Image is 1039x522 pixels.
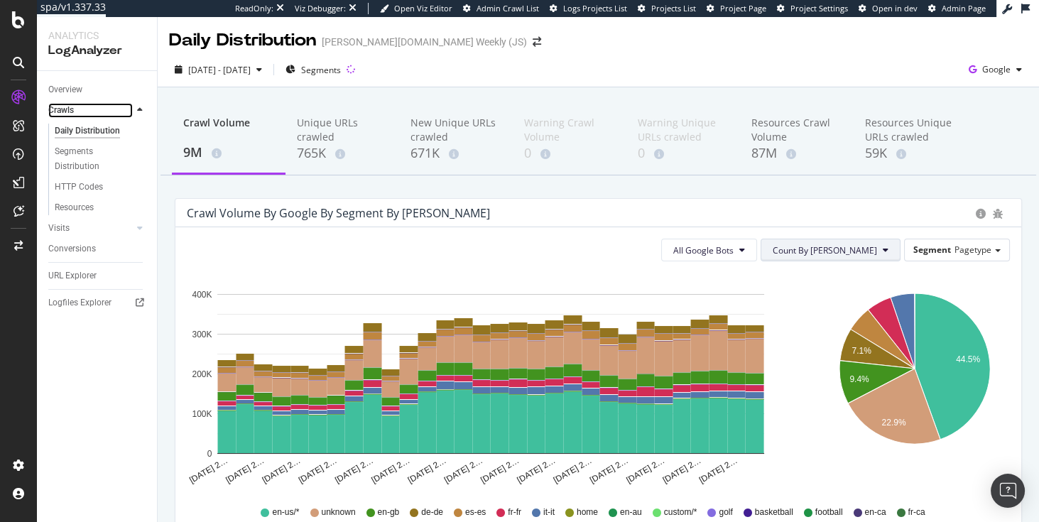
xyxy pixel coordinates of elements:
span: Project Settings [790,3,848,13]
div: Viz Debugger: [295,3,346,14]
text: 44.5% [956,354,980,364]
span: en-au [620,506,642,518]
div: bug [993,209,1003,219]
span: it-it [543,506,555,518]
a: Admin Page [928,3,986,14]
span: Projects List [651,3,696,13]
svg: A chart. [820,273,1008,486]
div: Overview [48,82,82,97]
div: 671K [410,144,501,163]
text: 7.1% [852,346,871,356]
svg: A chart. [187,273,795,486]
span: Open in dev [872,3,918,13]
a: Resources [55,200,147,215]
div: Daily Distribution [169,28,316,53]
button: Google [963,58,1028,81]
span: fr-fr [508,506,521,518]
span: golf [719,506,732,518]
div: [PERSON_NAME][DOMAIN_NAME] Weekly (JS) [322,35,527,49]
div: Crawl Volume [183,116,274,143]
text: 100K [192,409,212,419]
div: LogAnalyzer [48,43,146,59]
div: New Unique URLs crawled [410,116,501,144]
span: unknown [322,506,356,518]
span: Pagetype [954,244,991,256]
div: 9M [183,143,274,162]
a: Daily Distribution [55,124,147,138]
span: Segments [301,64,341,76]
button: [DATE] - [DATE] [169,58,268,81]
a: Visits [48,221,133,236]
div: Open Intercom Messenger [991,474,1025,508]
a: Admin Crawl List [463,3,539,14]
span: home [577,506,598,518]
div: Warning Crawl Volume [524,116,615,144]
a: URL Explorer [48,268,147,283]
div: Crawls [48,103,74,118]
a: Conversions [48,241,147,256]
div: arrow-right-arrow-left [533,37,541,47]
div: HTTP Codes [55,180,103,195]
span: Logs Projects List [563,3,627,13]
div: Resources [55,200,94,215]
a: Segments Distribution [55,144,147,174]
a: Open Viz Editor [380,3,452,14]
span: Open Viz Editor [394,3,452,13]
a: Project Page [707,3,766,14]
a: Project Settings [777,3,848,14]
span: football [815,506,843,518]
button: Count By [PERSON_NAME] [761,239,901,261]
span: custom/* [664,506,697,518]
span: [DATE] - [DATE] [188,64,251,76]
div: 0 [524,144,615,163]
div: Crawl Volume by google by Segment by [PERSON_NAME] [187,206,490,220]
div: Conversions [48,241,96,256]
div: Resources Crawl Volume [751,116,842,144]
button: All Google Bots [661,239,757,261]
span: Admin Page [942,3,986,13]
span: en-gb [378,506,400,518]
a: Overview [48,82,147,97]
div: Visits [48,221,70,236]
a: Projects List [638,3,696,14]
text: 22.9% [881,418,905,428]
text: 400K [192,290,212,300]
div: ReadOnly: [235,3,273,14]
span: fr-ca [908,506,925,518]
div: Logfiles Explorer [48,295,111,310]
span: Admin Crawl List [477,3,539,13]
a: Crawls [48,103,133,118]
span: en-ca [864,506,886,518]
button: Segments [280,58,347,81]
text: 300K [192,330,212,339]
div: 59K [865,144,956,163]
a: Logfiles Explorer [48,295,147,310]
div: URL Explorer [48,268,97,283]
text: 200K [192,369,212,379]
span: en-us/* [272,506,299,518]
span: es-es [465,506,486,518]
span: basketball [755,506,793,518]
div: 765K [297,144,388,163]
div: 0 [638,144,729,163]
div: Analytics [48,28,146,43]
div: Daily Distribution [55,124,120,138]
a: Open in dev [859,3,918,14]
span: All Google Bots [673,244,734,256]
div: Resources Unique URLs crawled [865,116,956,144]
span: Google [982,63,1011,75]
div: Unique URLs crawled [297,116,388,144]
div: Warning Unique URLs crawled [638,116,729,144]
div: Segments Distribution [55,144,134,174]
text: 0 [207,449,212,459]
span: Segment [913,244,951,256]
text: 9.4% [849,374,869,384]
a: HTTP Codes [55,180,147,195]
span: Project Page [720,3,766,13]
div: 87M [751,144,842,163]
span: de-de [421,506,443,518]
a: Logs Projects List [550,3,627,14]
div: circle-info [976,209,986,219]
